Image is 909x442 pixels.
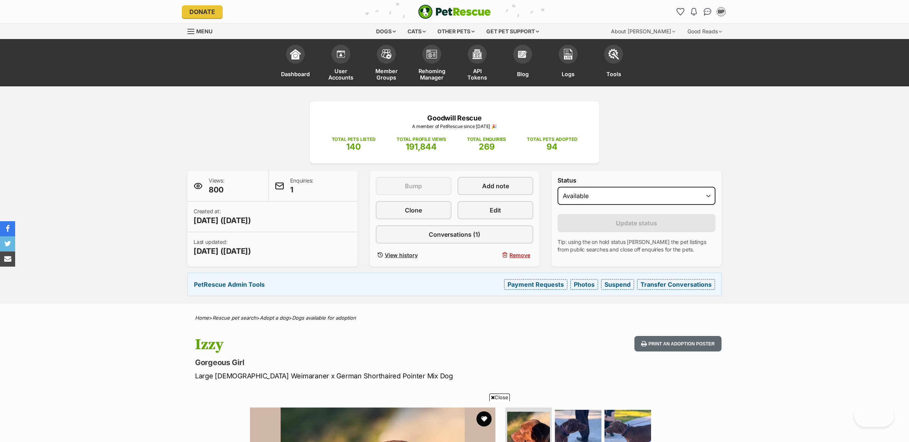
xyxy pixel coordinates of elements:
button: My account [715,6,727,18]
button: Update status [558,214,715,232]
span: 94 [547,142,558,151]
span: 191,844 [406,142,437,151]
img: notifications-46538b983faf8c2785f20acdc204bb7945ddae34d4c08c2a6579f10ce5e182be.svg [691,8,697,16]
a: Rescue pet search [212,315,256,321]
a: Conversations [701,6,714,18]
a: Rehoming Manager [409,41,454,86]
p: TOTAL PETS LISTED [332,136,376,143]
span: User Accounts [328,67,354,81]
iframe: Advertisement [317,404,592,438]
button: Remove [458,250,533,261]
span: Close [489,394,510,401]
a: Home [195,315,209,321]
span: 1 [290,184,313,195]
a: Add note [458,177,533,195]
span: Bump [405,181,422,191]
a: Edit [458,201,533,219]
a: Dashboard [273,41,318,86]
p: TOTAL PROFILE VIEWS [397,136,446,143]
strong: PetRescue Admin Tools [194,281,265,288]
a: Clone [376,201,451,219]
div: About [PERSON_NAME] [606,24,681,39]
img: logs-icon-5bf4c29380941ae54b88474b1138927238aebebbc450bc62c8517511492d5a22.svg [563,49,573,59]
a: User Accounts [318,41,364,86]
a: Member Groups [364,41,409,86]
span: Dashboard [281,67,310,81]
img: chat-41dd97257d64d25036548639549fe6c8038ab92f7586957e7f3b1b290dea8141.svg [704,8,712,16]
a: Payment Requests [504,279,567,290]
span: Member Groups [373,67,400,81]
p: Enquiries: [290,177,313,195]
div: > > > [176,315,733,321]
a: API Tokens [454,41,500,86]
iframe: Help Scout Beacon - Open [854,404,894,427]
p: TOTAL ENQUIRIES [467,136,506,143]
span: Edit [490,206,501,215]
span: Rehoming Manager [419,67,445,81]
img: tools-icon-677f8b7d46040df57c17cb185196fc8e01b2b03676c49af7ba82c462532e62ee.svg [608,49,619,59]
button: Notifications [688,6,700,18]
p: Goodwill Rescue [321,113,588,123]
p: Gorgeous Girl [195,357,515,368]
span: Logs [562,67,575,81]
a: Tools [591,41,636,86]
span: Update status [616,219,657,228]
a: Photos [570,279,598,290]
span: API Tokens [464,67,490,81]
span: 269 [479,142,495,151]
p: Views: [209,177,225,195]
div: Dogs [371,24,401,39]
p: TOTAL PETS ADOPTED [527,136,577,143]
span: 800 [209,184,225,195]
span: Add note [482,181,509,191]
span: Clone [405,206,422,215]
span: [DATE] ([DATE]) [194,246,251,256]
a: Favourites [674,6,686,18]
div: Good Reads [682,24,727,39]
div: Cats [402,24,431,39]
a: Dogs available for adoption [292,315,356,321]
label: Status [558,177,715,184]
p: Last updated: [194,238,251,256]
div: Other pets [432,24,480,39]
a: PetRescue [418,5,491,19]
p: Created at: [194,208,251,226]
p: A member of PetRescue since [DATE] 🎉 [321,123,588,130]
ul: Account quick links [674,6,727,18]
a: Donate [182,5,223,18]
span: View history [385,251,418,259]
a: Menu [187,24,218,37]
div: BP [717,8,725,16]
p: Large [DEMOGRAPHIC_DATA] Weimaraner x German Shorthaired Pointer Mix Dog [195,371,515,381]
img: logo-e224e6f780fb5917bec1dbf3a21bbac754714ae5b6737aabdf751b685950b380.svg [418,5,491,19]
span: 140 [346,142,361,151]
span: [DATE] ([DATE]) [194,215,251,226]
img: team-members-icon-5396bd8760b3fe7c0b43da4ab00e1e3bb1a5d9ba89233759b79545d2d3fc5d0d.svg [381,49,392,59]
span: Menu [196,28,212,34]
a: Suspend [601,279,634,290]
a: Adopt a dog [260,315,289,321]
span: Blog [517,67,529,81]
a: Logs [545,41,591,86]
img: group-profile-icon-3fa3cf56718a62981997c0bc7e787c4b2cf8bcc04b72c1350f741eb67cf2f40e.svg [426,50,437,59]
img: api-icon-849e3a9e6f871e3acf1f60245d25b4cd0aad652aa5f5372336901a6a67317bd8.svg [472,49,483,59]
p: Tip: using the on hold status [PERSON_NAME] the pet listings from public searches and close off e... [558,238,715,253]
button: Bump [376,177,451,195]
div: Get pet support [481,24,544,39]
a: Conversations (1) [376,225,534,244]
a: Transfer Conversations [637,279,715,290]
img: dashboard-icon-eb2f2d2d3e046f16d808141f083e7271f6b2e854fb5c12c21221c1fb7104beca.svg [290,49,301,59]
span: Conversations (1) [429,230,480,239]
img: blogs-icon-e71fceff818bbaa76155c998696f2ea9b8fc06abc828b24f45ee82a475c2fd99.svg [517,49,528,59]
a: View history [376,250,451,261]
span: Tools [606,67,621,81]
img: members-icon-d6bcda0bfb97e5ba05b48644448dc2971f67d37433e5abca221da40c41542bd5.svg [336,49,346,59]
span: Remove [509,251,530,259]
a: Blog [500,41,545,86]
h1: Izzy [195,336,515,353]
button: Print an adoption poster [634,336,722,351]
